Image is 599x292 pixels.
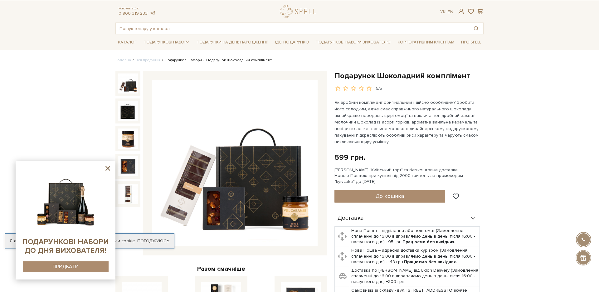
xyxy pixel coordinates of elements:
[118,156,138,176] img: Подарунок Шоколадний комплімент
[115,38,139,47] a: Каталог
[440,9,453,15] div: Ук
[404,259,457,264] b: Працюємо без вихідних.
[338,215,364,221] span: Доставка
[395,37,457,48] a: Корпоративним клієнтам
[202,58,272,63] li: Подарунок Шоколадний комплімент
[334,153,365,162] div: 599 грн.
[165,58,202,63] a: Подарункові набори
[376,86,382,92] div: 5/5
[446,9,446,14] span: |
[118,128,138,149] img: Подарунок Шоколадний комплімент
[115,58,131,63] a: Головна
[459,38,484,47] a: Про Spell
[334,167,484,184] div: [PERSON_NAME] "Київський торт" та безкоштовна доставка Новою Поштою при купівлі від 2000 гривень ...
[118,73,138,93] img: Подарунок Шоколадний комплімент
[313,37,393,48] a: Подарункові набори вихователю
[334,99,481,145] p: Як зробити комплімент оригінальним і дійсно особливим? Зробити його солодким, адже смак справжньо...
[350,266,480,286] td: Доставка по [PERSON_NAME] від Uklon Delivery (Замовлення сплаченні до 16:00 відправляємо день в д...
[115,265,327,273] div: Разом смачніше
[119,11,148,16] a: 0 800 319 233
[135,58,160,63] a: Вся продукція
[5,238,174,244] div: Я дозволяю [DOMAIN_NAME] використовувати
[376,193,404,199] span: До кошика
[273,38,311,47] a: Ідеї подарунків
[118,101,138,121] img: Подарунок Шоколадний комплімент
[118,184,138,204] img: Подарунок Шоколадний комплімент
[350,246,480,266] td: Нова Пошта – адресна доставка кур'єром (Замовлення сплаченні до 16:00 відправляємо день в день, п...
[152,80,318,246] img: Подарунок Шоколадний комплімент
[469,23,483,34] button: Пошук товару у каталозі
[116,23,469,34] input: Пошук товару у каталозі
[448,9,453,14] a: En
[119,7,155,11] span: Консультація:
[137,238,169,244] a: Погоджуюсь
[334,190,445,203] button: До кошика
[107,238,135,244] a: файли cookie
[280,5,319,18] a: logo
[141,38,192,47] a: Подарункові набори
[194,38,271,47] a: Подарунки на День народження
[334,71,484,81] h1: Подарунок Шоколадний комплімент
[350,226,480,246] td: Нова Пошта – відділення або поштомат (Замовлення сплаченні до 16:00 відправляємо день в день, піс...
[402,239,455,244] b: Працюємо без вихідних.
[149,11,155,16] a: telegram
